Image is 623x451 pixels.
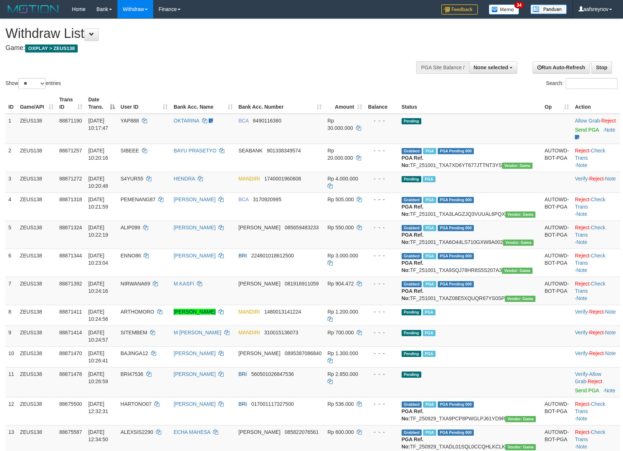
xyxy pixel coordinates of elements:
[328,309,358,315] span: Rp 1.200.000
[328,281,354,287] span: Rp 904.472
[576,211,587,217] a: Note
[17,93,57,114] th: Game/API: activate to sort column ascending
[572,305,620,326] td: · ·
[572,221,620,249] td: · ·
[5,249,17,277] td: 6
[368,175,396,182] div: - - -
[575,127,599,133] a: Send PGA
[402,232,423,245] b: PGA Ref. No:
[575,429,605,442] a: Check Trans
[57,93,85,114] th: Trans ID: activate to sort column ascending
[328,176,358,182] span: Rp 4.000.000
[423,309,436,315] span: Marked by aafsolysreylen
[575,350,588,356] a: Verify
[399,277,542,305] td: TF_251001_TXAZ08E5XQUQR67YS0SP
[423,148,436,154] span: Marked by aafsolysreylen
[328,118,353,131] span: Rp 30.000.000
[174,350,216,356] a: [PERSON_NAME]
[17,326,57,346] td: ZEUS138
[575,401,589,407] a: Reject
[505,211,536,218] span: Vendor URL: https://trx31.1velocity.biz
[251,401,294,407] span: Copy 017001117327500 to clipboard
[251,253,294,258] span: Copy 224601018612500 to clipboard
[239,176,260,182] span: MANDIRI
[575,253,605,266] a: Check Trans
[575,197,605,210] a: Check Trans
[589,350,604,356] a: Reject
[505,416,536,422] span: Vendor URL: https://trx31.1velocity.biz
[514,2,524,8] span: 34
[438,253,474,259] span: PGA Pending
[121,225,140,230] span: ALIP099
[503,240,534,246] span: Vendor URL: https://trx31.1velocity.biz
[423,281,436,287] span: Marked by aafsolysreylen
[399,93,542,114] th: Status
[121,253,141,258] span: ENNO86
[575,371,601,384] a: Allow Grab
[572,397,620,425] td: · ·
[59,225,82,230] span: 88871324
[566,78,618,89] input: Search:
[423,351,436,357] span: Marked by aafsolysreylen
[85,93,118,114] th: Date Trans.: activate to sort column descending
[575,148,589,153] a: Reject
[17,367,57,397] td: ZEUS138
[328,148,353,161] span: Rp 20.000.000
[17,114,57,144] td: ZEUS138
[576,162,587,168] a: Note
[17,193,57,221] td: ZEUS138
[328,371,358,377] span: Rp 2.850.000
[469,61,518,74] button: None selected
[575,429,589,435] a: Reject
[17,172,57,193] td: ZEUS138
[88,371,108,384] span: [DATE] 10:26:59
[251,371,294,377] span: Copy 560501026847536 to clipboard
[368,252,396,259] div: - - -
[174,309,216,315] a: [PERSON_NAME]
[5,44,408,52] h4: Game:
[572,326,620,346] td: · ·
[325,93,365,114] th: Amount: activate to sort column ascending
[402,176,421,182] span: Pending
[402,118,421,124] span: Pending
[423,253,436,259] span: Marked by aafsolysreylen
[88,330,108,343] span: [DATE] 10:24:57
[402,351,421,357] span: Pending
[171,93,236,114] th: Bank Acc. Name: activate to sort column ascending
[576,295,587,301] a: Note
[17,249,57,277] td: ZEUS138
[17,305,57,326] td: ZEUS138
[368,329,396,336] div: - - -
[121,401,152,407] span: HARTONO07
[402,330,421,336] span: Pending
[572,249,620,277] td: · ·
[542,249,572,277] td: AUTOWD-BOT-PGA
[17,277,57,305] td: ZEUS138
[239,371,247,377] span: BRI
[402,148,422,154] span: Grabbed
[576,416,587,421] a: Note
[5,367,17,397] td: 11
[17,346,57,367] td: ZEUS138
[88,309,108,322] span: [DATE] 10:24:56
[88,253,108,266] span: [DATE] 10:23:04
[5,193,17,221] td: 4
[239,281,280,287] span: [PERSON_NAME]
[402,204,423,217] b: PGA Ref. No:
[174,148,216,153] a: BAYU PRASETYO
[402,197,422,203] span: Grabbed
[5,277,17,305] td: 7
[59,118,82,124] span: 88871190
[542,93,572,114] th: Op: activate to sort column ascending
[59,350,82,356] span: 88871470
[174,401,216,407] a: [PERSON_NAME]
[5,114,17,144] td: 1
[402,155,423,168] b: PGA Ref. No:
[5,346,17,367] td: 10
[121,309,154,315] span: ARTHOMORO
[121,118,139,124] span: YAP888
[502,163,533,169] span: Vendor URL: https://trx31.1velocity.biz
[576,239,587,245] a: Note
[17,221,57,249] td: ZEUS138
[174,118,199,124] a: OKTARINA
